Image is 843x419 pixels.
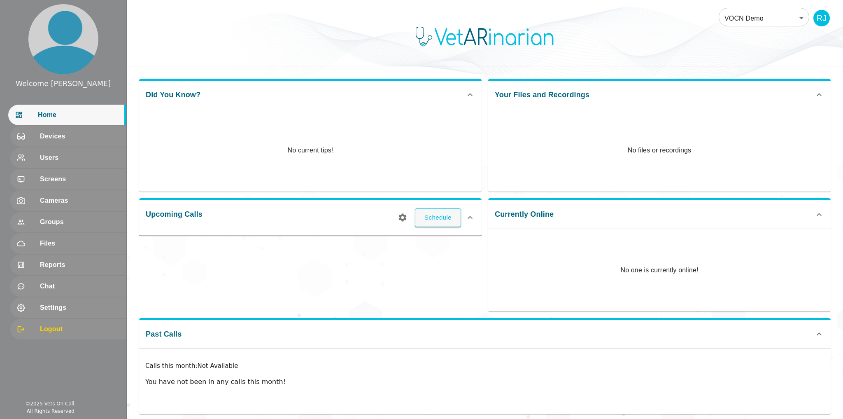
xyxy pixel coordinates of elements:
[10,297,126,318] div: Settings
[145,361,824,371] p: Calls this month : Not Available
[40,153,120,163] span: Users
[10,212,126,232] div: Groups
[288,145,333,155] p: No current tips!
[719,7,809,30] div: VOCN Demo
[16,78,111,89] div: Welcome [PERSON_NAME]
[620,229,698,311] p: No one is currently online!
[813,10,830,26] div: RJ
[415,208,461,227] button: Schedule
[40,324,120,334] span: Logout
[25,400,76,407] div: © 2025 Vets On Call.
[40,217,120,227] span: Groups
[10,255,126,275] div: Reports
[40,260,120,270] span: Reports
[488,109,831,192] p: No files or recordings
[10,190,126,211] div: Cameras
[40,196,120,206] span: Cameras
[10,319,126,339] div: Logout
[10,126,126,147] div: Devices
[10,233,126,254] div: Files
[27,407,75,415] div: All Rights Reserved
[40,303,120,313] span: Settings
[40,281,120,291] span: Chat
[145,377,824,387] p: You have not been in any calls this month!
[38,110,120,120] span: Home
[411,26,559,47] img: Logo
[10,147,126,168] div: Users
[28,4,98,74] img: profile.png
[10,169,126,190] div: Screens
[10,276,126,297] div: Chat
[40,131,120,141] span: Devices
[40,174,120,184] span: Screens
[40,239,120,248] span: Files
[8,105,126,125] div: Home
